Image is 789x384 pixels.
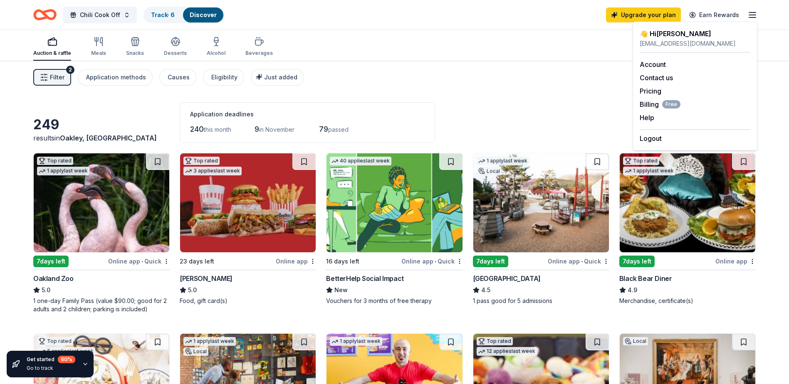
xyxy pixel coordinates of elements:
div: Online app [715,256,756,266]
a: Account [640,60,666,69]
div: Go to track [27,365,75,372]
div: 12 applies last week [477,347,537,356]
div: [GEOGRAPHIC_DATA] [473,273,541,283]
div: Local [623,337,648,345]
span: 9 [255,125,259,133]
div: Application deadlines [190,109,425,119]
div: 👋 Hi [PERSON_NAME] [640,29,750,39]
div: 249 [33,116,170,133]
div: 1 pass good for 5 admissions [473,297,609,305]
div: 1 apply last week [37,167,89,175]
span: Filter [50,72,64,82]
span: Chili Cook Off [80,10,120,20]
div: results [33,133,170,143]
button: Alcohol [207,33,225,61]
div: 1 apply last week [183,337,236,346]
div: 16 days left [326,256,359,266]
div: Online app Quick [401,256,463,266]
div: Online app Quick [548,256,609,266]
span: 5.0 [42,285,50,295]
span: Just added [264,74,297,81]
div: 1 apply last week [477,157,529,165]
button: Logout [640,133,662,143]
div: 60 % [58,356,75,363]
div: [EMAIL_ADDRESS][DOMAIN_NAME] [640,39,750,49]
div: 7 days left [619,256,655,267]
button: Track· 6Discover [143,7,224,23]
div: Local [183,347,208,356]
div: 2 [66,66,74,74]
button: Filter2 [33,69,71,86]
div: Eligibility [211,72,237,82]
a: Image for Portillo'sTop rated3 applieslast week23 days leftOnline app[PERSON_NAME]5.0Food, gift c... [180,153,316,305]
button: Beverages [245,33,273,61]
span: New [334,285,348,295]
div: Desserts [164,50,187,57]
div: Top rated [623,157,659,165]
a: Image for Bay Area Discovery Museum1 applylast weekLocal7days leftOnline app•Quick[GEOGRAPHIC_DAT... [473,153,609,305]
a: Image for Black Bear DinerTop rated1 applylast week7days leftOnline appBlack Bear Diner4.9Merchan... [619,153,756,305]
span: • [141,258,143,265]
span: 5.0 [188,285,197,295]
button: Auction & raffle [33,33,71,61]
a: Track· 6 [151,11,175,18]
a: Home [33,5,57,25]
div: 1 one-day Family Pass (value $90.00; good for 2 adults and 2 children; parking is included) [33,297,170,313]
button: Desserts [164,33,187,61]
div: Top rated [37,157,73,165]
div: [PERSON_NAME] [180,273,232,283]
button: Contact us [640,73,673,83]
div: Beverages [245,50,273,57]
div: Auction & raffle [33,50,71,57]
button: BillingFree [640,99,680,109]
div: Local [477,167,502,175]
div: Get started [27,356,75,363]
div: Alcohol [207,50,225,57]
button: Meals [91,33,106,61]
a: Earn Rewards [684,7,744,22]
div: Application methods [86,72,146,82]
div: BetterHelp Social Impact [326,273,403,283]
div: 1 apply last week [330,337,382,346]
button: Help [640,113,654,123]
div: Oakland Zoo [33,273,74,283]
div: 7 days left [33,256,69,267]
div: Vouchers for 3 months of free therapy [326,297,463,305]
img: Image for Oakland Zoo [34,153,169,252]
a: Image for Oakland ZooTop rated1 applylast week7days leftOnline app•QuickOakland Zoo5.01 one-day F... [33,153,170,313]
span: passed [328,126,349,133]
button: Chili Cook Off [63,7,137,23]
button: Application methods [78,69,153,86]
div: Meals [91,50,106,57]
div: 3 applies last week [183,167,242,175]
span: this month [204,126,231,133]
span: Free [662,100,680,108]
button: Snacks [126,33,144,61]
span: in November [259,126,294,133]
span: in [54,134,157,142]
span: • [435,258,436,265]
div: Online app Quick [108,256,170,266]
div: Merchandise, certificate(s) [619,297,756,305]
a: Discover [190,11,217,18]
div: 23 days left [180,256,214,266]
span: • [581,258,583,265]
div: Online app [276,256,316,266]
a: Image for BetterHelp Social Impact40 applieslast week16 days leftOnline app•QuickBetterHelp Socia... [326,153,463,305]
div: Food, gift card(s) [180,297,316,305]
img: Image for Black Bear Diner [620,153,755,252]
img: Image for Bay Area Discovery Museum [473,153,609,252]
span: 79 [319,125,328,133]
div: Causes [168,72,190,82]
button: Causes [159,69,196,86]
img: Image for BetterHelp Social Impact [326,153,462,252]
img: Image for Portillo's [180,153,316,252]
div: Top rated [183,157,220,165]
span: 4.9 [628,285,637,295]
div: Top rated [37,337,73,345]
a: Pricing [640,87,661,95]
span: 4.5 [481,285,490,295]
div: 1 apply last week [623,167,675,175]
span: Billing [640,99,680,109]
div: 7 days left [473,256,508,267]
